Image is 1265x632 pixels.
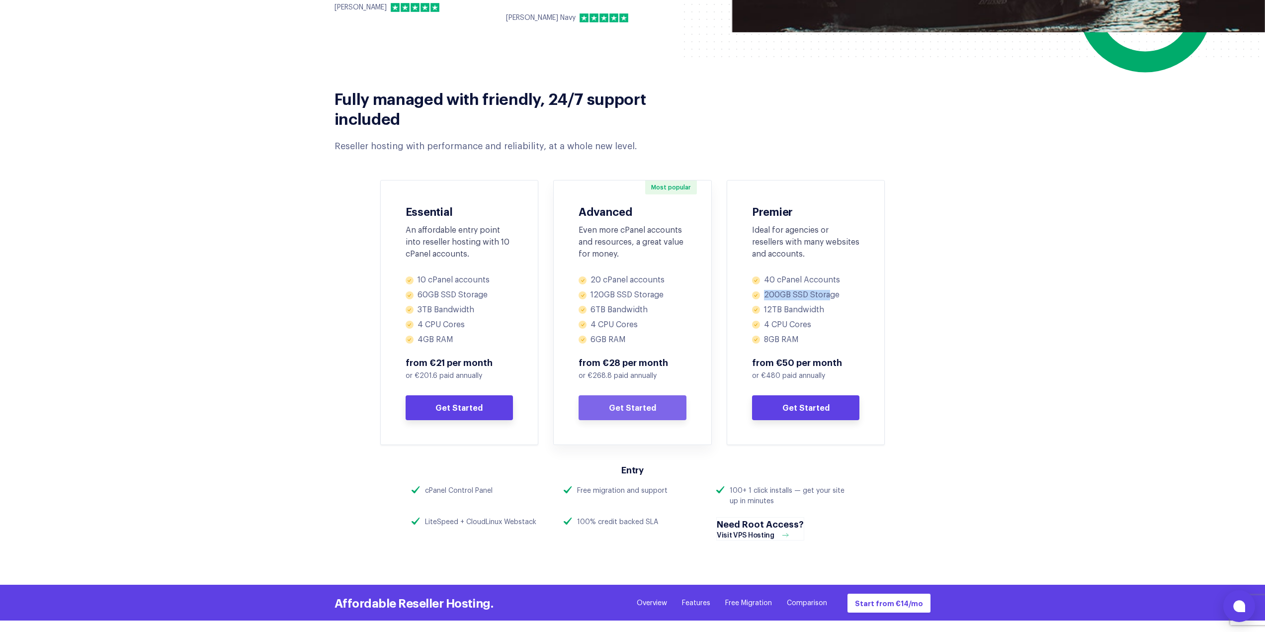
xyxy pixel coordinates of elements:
h3: Essential [406,205,513,217]
span: from €28 per month [579,357,686,368]
p: or €480 paid annually [752,371,860,381]
p: or €268.8 paid annually [579,371,686,381]
p: [PERSON_NAME] Navy [506,13,576,23]
span: Most popular [645,181,697,194]
img: 4 [421,3,429,12]
img: 4 [609,13,618,22]
li: 4 CPU Cores [752,320,860,330]
a: Comparison [787,598,827,608]
li: 3TB Bandwidth [406,305,513,315]
h3: Premier [752,205,860,217]
div: Ideal for agencies or resellers with many websites and accounts. [752,224,860,260]
div: Free migration and support [577,486,668,496]
li: 12TB Bandwidth [752,305,860,315]
div: Reseller hosting with performance and reliability, at a whole new level. [335,140,676,153]
div: 100+ 1 click installs — get your site up in minutes [730,486,854,507]
img: 1 [391,3,400,12]
a: Need Root Access?Visit VPS Hosting [716,517,804,541]
a: Features [682,598,710,608]
li: 40 cPanel Accounts [752,275,860,285]
li: 200GB SSD Storage [752,290,860,300]
img: 3 [599,13,608,22]
li: 20 cPanel accounts [579,275,686,285]
h2: Fully managed with friendly, 24/7 support included [335,88,676,128]
li: 4GB RAM [406,335,513,345]
li: 120GB SSD Storage [579,290,686,300]
img: 5 [619,13,628,22]
div: Even more cPanel accounts and resources, a great value for money. [579,224,686,260]
h3: Entry [412,464,854,475]
span: from €21 per month [406,357,513,368]
li: 4 CPU Cores [406,320,513,330]
a: Get Started [752,395,860,420]
h4: Need Root Access? [717,518,804,530]
a: Free Migration [725,598,772,608]
h3: Advanced [579,205,686,217]
p: or €201.6 paid annually [406,371,513,381]
img: 2 [401,3,410,12]
div: 100% credit backed SLA [577,517,658,528]
button: Open chat window [1223,590,1255,622]
img: 3 [411,3,420,12]
a: Get Started [406,395,513,420]
img: 2 [590,13,598,22]
a: Start from €14/mo [847,593,931,613]
li: 4 CPU Cores [579,320,686,330]
a: Get Started [579,395,686,420]
li: 6TB Bandwidth [579,305,686,315]
div: cPanel Control Panel [425,486,493,496]
div: LiteSpeed + CloudLinux Webstack [425,517,536,528]
h3: Affordable Reseller Hosting. [335,595,494,610]
p: [PERSON_NAME] [335,2,387,13]
a: Overview [637,598,667,608]
li: 8GB RAM [752,335,860,345]
div: An affordable entry point into reseller hosting with 10 cPanel accounts. [406,224,513,260]
li: 10 cPanel accounts [406,275,513,285]
li: 60GB SSD Storage [406,290,513,300]
span: from €50 per month [752,357,860,368]
div: Visit VPS Hosting [717,532,794,540]
img: 5 [430,3,439,12]
img: 1 [580,13,589,22]
li: 6GB RAM [579,335,686,345]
